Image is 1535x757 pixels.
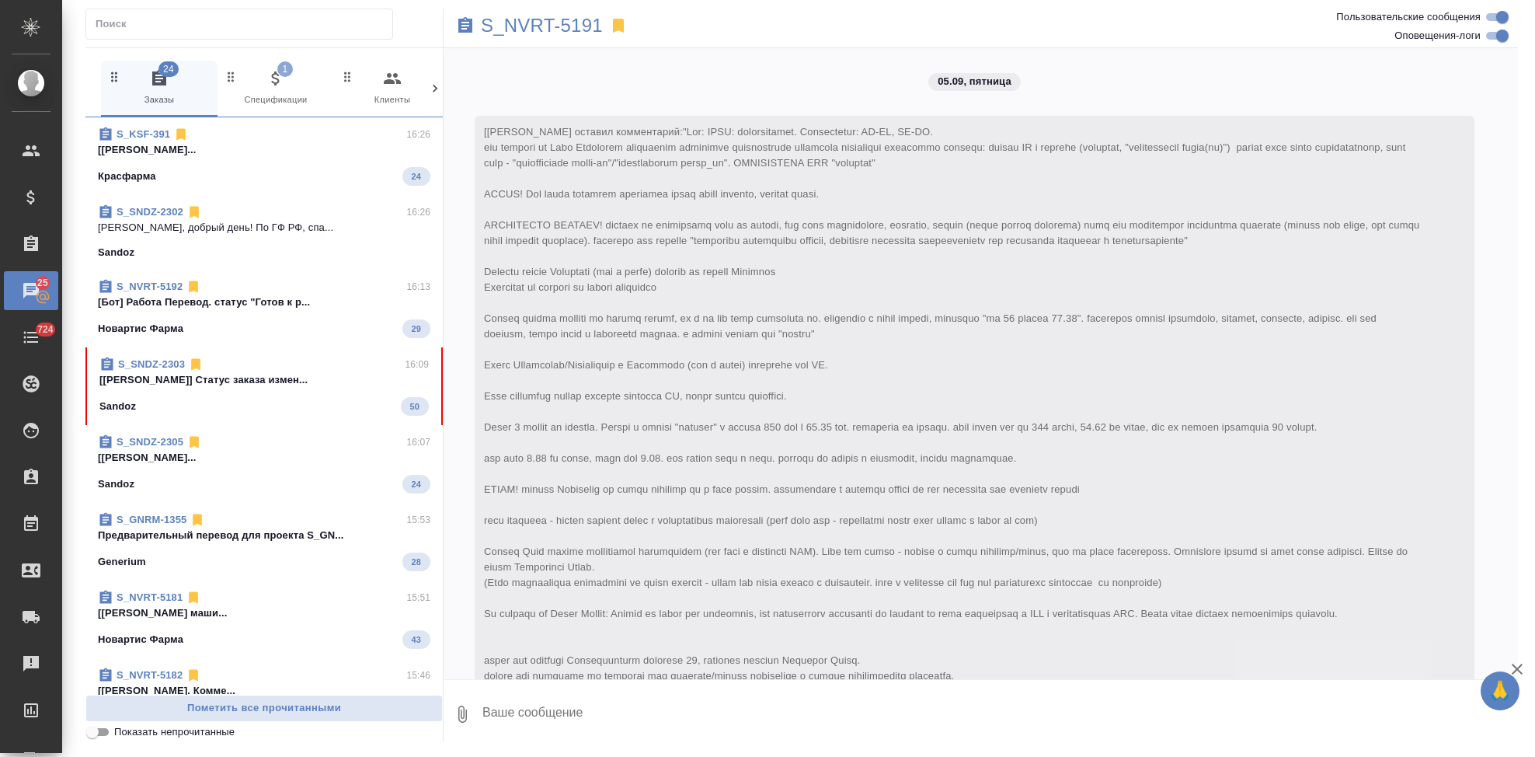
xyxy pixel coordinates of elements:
[85,581,443,658] div: S_NVRT-518115:51[[PERSON_NAME] маши...Новартис Фарма43
[186,204,202,220] svg: Отписаться
[94,699,434,717] span: Пометить все прочитанными
[406,668,430,683] p: 15:46
[402,554,430,570] span: 28
[98,321,183,337] p: Новартис Фарма
[186,590,201,605] svg: Отписаться
[98,476,134,492] p: Sandoz
[405,357,429,372] p: 16:09
[85,195,443,270] div: S_SNDZ-230216:26[PERSON_NAME], добрый день! По ГФ РФ, спа...Sandoz
[85,695,443,722] button: Пометить все прочитанными
[98,528,430,543] p: Предварительный перевод для проекта S_GN...
[402,169,430,184] span: 24
[117,514,186,525] a: S_GNRM-1355
[99,372,429,388] p: [[PERSON_NAME]] Статус заказа измен...
[117,128,170,140] a: S_KSF-391
[340,69,355,84] svg: Зажми и перетащи, чтобы поменять порядок вкладок
[481,18,603,33] a: S_NVRT-5191
[224,69,328,107] span: Спецификации
[406,279,430,295] p: 16:13
[98,605,430,621] p: [[PERSON_NAME] маши...
[117,669,183,681] a: S_NVRT-5182
[402,632,430,647] span: 43
[158,61,179,77] span: 24
[99,399,136,414] p: Sandoz
[117,436,183,448] a: S_SNDZ-2305
[938,74,1011,89] p: 05.09, пятница
[98,220,430,235] p: [PERSON_NAME], добрый день! По ГФ РФ, спа...
[1394,28,1481,44] span: Оповещения-логи
[98,142,430,158] p: [[PERSON_NAME]...
[406,434,430,450] p: 16:07
[98,245,134,260] p: Sandoz
[85,270,443,347] div: S_NVRT-519216:13[Бот] Работа Перевод. статус "Готов к р...Новартис Фарма29
[406,590,430,605] p: 15:51
[277,61,293,77] span: 1
[85,425,443,503] div: S_SNDZ-230516:07[[PERSON_NAME]...Sandoz24
[85,347,443,425] div: S_SNDZ-230316:09[[PERSON_NAME]] Статус заказа измен...Sandoz50
[1336,9,1481,25] span: Пользовательские сообщения
[402,321,430,337] span: 29
[107,69,122,84] svg: Зажми и перетащи, чтобы поменять порядок вкладок
[406,127,430,142] p: 16:26
[1481,672,1519,710] button: 🙏
[118,358,185,370] a: S_SNDZ-2303
[224,69,238,84] svg: Зажми и перетащи, чтобы поменять порядок вкладок
[98,169,156,184] p: Красфарма
[117,206,183,218] a: S_SNDZ-2302
[85,503,443,581] div: S_GNRM-135515:53Предварительный перевод для проекта S_GN...Generium28
[85,117,443,195] div: S_KSF-39116:26[[PERSON_NAME]...Красфарма24
[98,295,430,310] p: [Бот] Работа Перевод. статус "Готов к р...
[98,554,146,570] p: Generium
[98,450,430,466] p: [[PERSON_NAME]...
[107,69,211,107] span: Заказы
[1487,675,1513,707] span: 🙏
[98,632,183,647] p: Новартис Фарма
[406,204,430,220] p: 16:26
[188,357,204,372] svg: Отписаться
[98,683,430,699] p: [[PERSON_NAME]. Комме...
[186,668,201,683] svg: Отписаться
[401,399,429,414] span: 50
[117,281,183,292] a: S_NVRT-5192
[114,724,235,740] span: Показать непрочитанные
[117,591,183,603] a: S_NVRT-5181
[28,275,57,291] span: 25
[186,434,202,450] svg: Отписаться
[402,476,430,492] span: 24
[406,512,430,528] p: 15:53
[85,658,443,736] div: S_NVRT-518215:46[[PERSON_NAME]. Комме...Новартис Фарма11
[173,127,189,142] svg: Отписаться
[186,279,201,295] svg: Отписаться
[340,69,444,107] span: Клиенты
[4,318,58,357] a: 724
[28,322,63,337] span: 724
[4,271,58,310] a: 25
[96,13,392,35] input: Поиск
[190,512,205,528] svg: Отписаться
